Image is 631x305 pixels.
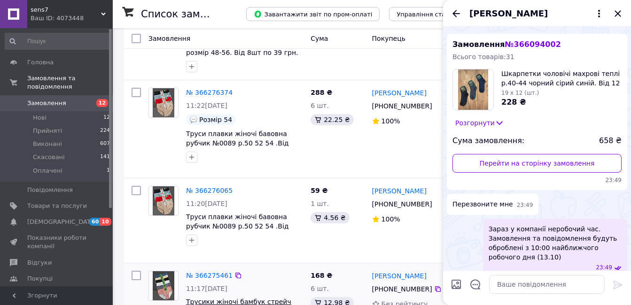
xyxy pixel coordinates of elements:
[27,202,87,210] span: Товари та послуги
[33,127,62,135] span: Прийняті
[190,116,197,123] img: :speech_balloon:
[5,33,111,50] input: Пошук
[27,274,53,283] span: Покупці
[27,58,54,67] span: Головна
[517,201,533,209] span: 23:49 10.10.2025
[153,186,175,215] img: Фото товару
[107,167,110,175] span: 1
[186,272,233,279] a: № 366275461
[31,6,101,14] span: sens7
[452,154,622,173] a: Перейти на сторінку замовлення
[27,186,73,194] span: Повідомлення
[100,127,110,135] span: 224
[382,215,400,223] span: 100%
[311,285,329,292] span: 6 шт.
[372,271,427,281] a: [PERSON_NAME]
[100,218,111,226] span: 10
[469,8,605,20] button: [PERSON_NAME]
[382,117,400,125] span: 100%
[103,114,110,122] span: 12
[27,218,97,226] span: [DEMOGRAPHIC_DATA]
[370,282,434,296] div: [PHONE_NUMBER]
[153,88,175,117] img: Фото товару
[246,7,380,21] button: Завантажити звіт по пром-оплаті
[501,98,526,107] span: 228 ₴
[27,234,87,251] span: Показники роботи компанії
[397,11,468,18] span: Управління статусами
[452,118,507,128] button: Розгорнути
[452,199,513,209] span: Перезвоните мне
[311,200,329,207] span: 1 шт.
[148,35,190,42] span: Замовлення
[33,140,62,148] span: Виконані
[612,8,623,19] button: Закрити
[501,69,622,88] span: Шкарпетки чоловічі махрові теплі р.40-44 чорний сірий синій. Від 12 пар по 19грн
[27,99,66,107] span: Замовлення
[186,102,227,109] span: 11:22[DATE]
[141,8,236,20] h1: Список замовлень
[311,187,327,194] span: 59 ₴
[370,99,434,113] div: [PHONE_NUMBER]
[311,89,332,96] span: 288 ₴
[27,74,113,91] span: Замовлення та повідомлення
[186,213,288,239] a: Труси плавки жіночі бавовна рубчик №0089 р.50 52 54 .Від 6шт по 48грн.
[199,116,232,123] span: Розмір 54
[186,89,233,96] a: № 366276374
[33,167,62,175] span: Оплачені
[501,90,539,96] span: 19 x 12 (шт.)
[89,218,100,226] span: 60
[458,69,489,110] img: 6818154213_w1000_h1000_shkarpetki-cholovichi-mahrovi.jpg
[451,8,462,19] button: Назад
[452,53,514,61] span: Всього товарів: 31
[100,140,110,148] span: 607
[311,114,353,125] div: 22.25 ₴
[186,187,233,194] a: № 366276065
[148,186,179,216] a: Фото товару
[148,88,179,118] a: Фото товару
[489,224,622,262] span: Зараз у компанії неробочий час. Замовлення та повідомлення будуть оброблені з 10:00 найближчого р...
[311,35,328,42] span: Cума
[469,8,548,20] span: [PERSON_NAME]
[148,271,179,301] a: Фото товару
[100,153,110,161] span: 141
[186,285,227,292] span: 11:17[DATE]
[469,278,482,290] button: Відкрити шаблони відповідей
[153,271,175,300] img: Фото товару
[311,272,332,279] span: 168 ₴
[311,212,349,223] div: 4.56 ₴
[452,176,622,184] span: 23:49 10.10.2025
[96,99,108,107] span: 12
[505,40,561,49] span: № 366094002
[389,7,476,21] button: Управління статусами
[33,114,47,122] span: Нові
[596,264,612,272] span: 23:49 10.10.2025
[186,130,288,156] a: Труси плавки жіночі бавовна рубчик №0089 р.50 52 54 .Від 6шт по 48грн.
[372,186,427,196] a: [PERSON_NAME]
[33,153,65,161] span: Скасовані
[186,200,227,207] span: 11:20[DATE]
[254,10,372,18] span: Завантажити звіт по пром-оплаті
[372,88,427,98] a: [PERSON_NAME]
[31,14,113,23] div: Ваш ID: 4073448
[370,198,434,211] div: [PHONE_NUMBER]
[372,35,405,42] span: Покупець
[599,136,622,146] span: 658 ₴
[311,102,329,109] span: 6 шт.
[452,40,561,49] span: Замовлення
[452,136,524,146] span: Сума замовлення:
[27,259,52,267] span: Відгуки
